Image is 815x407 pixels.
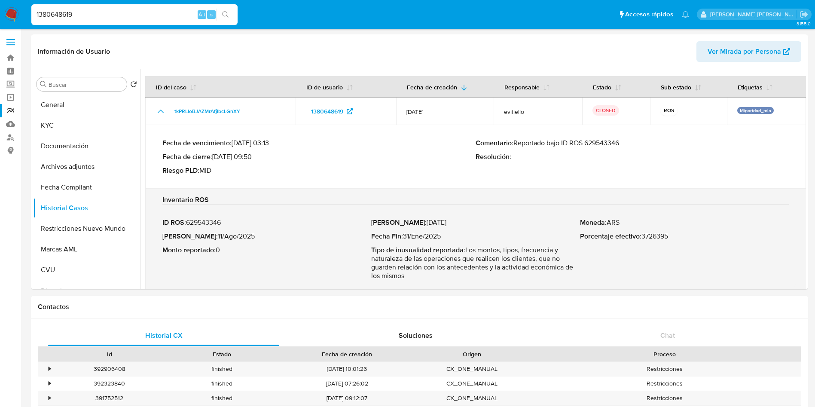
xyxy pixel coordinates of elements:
[33,260,140,280] button: CVU
[166,376,278,391] div: finished
[284,350,410,358] div: Fecha de creación
[33,218,140,239] button: Restricciones Nuevo Mundo
[38,47,110,56] h1: Información de Usuario
[625,10,673,19] span: Accesos rápidos
[278,362,416,376] div: [DATE] 10:01:26
[528,376,801,391] div: Restricciones
[278,391,416,405] div: [DATE] 09:12:07
[49,394,51,402] div: •
[38,303,801,311] h1: Contactos
[422,350,522,358] div: Origen
[528,391,801,405] div: Restricciones
[33,198,140,218] button: Historial Casos
[33,156,140,177] button: Archivos adjuntos
[660,330,675,340] span: Chat
[416,376,528,391] div: CX_ONE_MANUAL
[145,330,183,340] span: Historial CX
[708,41,781,62] span: Ver Mirada por Persona
[710,10,797,18] p: sandra.helbardt@mercadolibre.com
[278,376,416,391] div: [DATE] 07:26:02
[33,115,140,136] button: KYC
[166,391,278,405] div: finished
[198,10,205,18] span: Alt
[130,81,137,90] button: Volver al orden por defecto
[416,391,528,405] div: CX_ONE_MANUAL
[33,239,140,260] button: Marcas AML
[534,350,795,358] div: Proceso
[682,11,689,18] a: Notificaciones
[49,379,51,388] div: •
[59,350,160,358] div: Id
[53,362,166,376] div: 392906408
[33,136,140,156] button: Documentación
[31,9,238,20] input: Buscar usuario o caso...
[217,9,234,21] button: search-icon
[210,10,213,18] span: s
[33,177,140,198] button: Fecha Compliant
[696,41,801,62] button: Ver Mirada por Persona
[53,391,166,405] div: 391752512
[40,81,47,88] button: Buscar
[33,280,140,301] button: Direcciones
[166,362,278,376] div: finished
[528,362,801,376] div: Restricciones
[172,350,272,358] div: Estado
[416,362,528,376] div: CX_ONE_MANUAL
[49,81,123,89] input: Buscar
[800,10,809,19] a: Salir
[49,365,51,373] div: •
[399,330,433,340] span: Soluciones
[33,95,140,115] button: General
[53,376,166,391] div: 392323840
